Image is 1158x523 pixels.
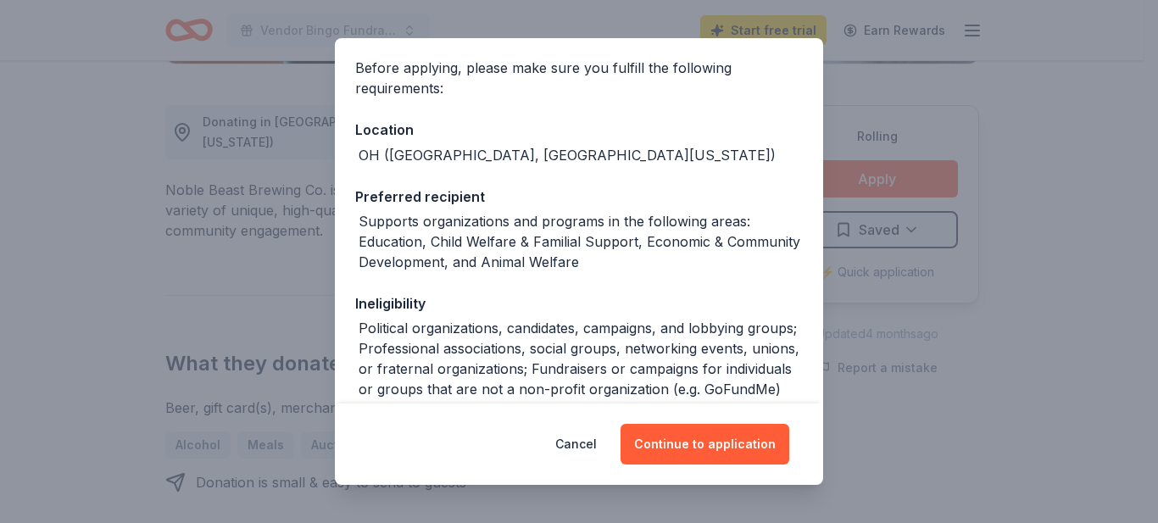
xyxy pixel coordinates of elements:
[359,145,776,165] div: OH ([GEOGRAPHIC_DATA], [GEOGRAPHIC_DATA][US_STATE])
[359,318,803,399] div: Political organizations, candidates, campaigns, and lobbying groups; Professional associations, s...
[359,211,803,272] div: Supports organizations and programs in the following areas: Education, Child Welfare & Familial S...
[355,186,803,208] div: Preferred recipient
[355,292,803,314] div: Ineligibility
[355,58,803,98] div: Before applying, please make sure you fulfill the following requirements:
[621,424,789,465] button: Continue to application
[355,119,803,141] div: Location
[555,424,597,465] button: Cancel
